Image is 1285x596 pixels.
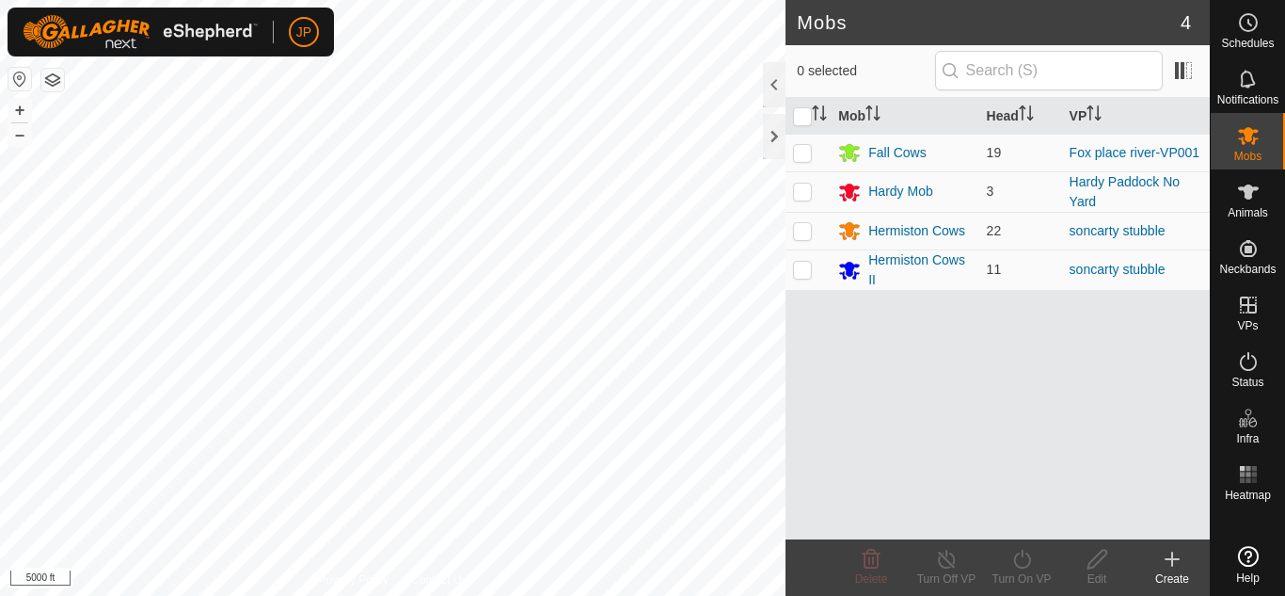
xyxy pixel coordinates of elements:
[8,123,31,146] button: –
[868,143,926,163] div: Fall Cows
[987,184,994,199] span: 3
[987,223,1002,238] span: 22
[1070,223,1166,238] a: soncarty stubble
[8,99,31,121] button: +
[868,250,971,290] div: Hermiston Cows II
[41,69,64,91] button: Map Layers
[1237,320,1258,331] span: VPs
[1062,98,1210,135] th: VP
[1134,571,1210,588] div: Create
[1019,108,1034,123] p-sorticon: Activate to sort
[1231,377,1263,388] span: Status
[411,572,467,588] a: Contact Us
[868,182,932,201] div: Hardy Mob
[1059,571,1134,588] div: Edit
[1236,433,1259,444] span: Infra
[909,571,984,588] div: Turn Off VP
[797,61,934,81] span: 0 selected
[868,221,965,241] div: Hermiston Cows
[1087,108,1102,123] p-sorticon: Activate to sort
[1070,262,1166,277] a: soncarty stubble
[296,23,311,42] span: JP
[831,98,978,135] th: Mob
[987,145,1002,160] span: 19
[865,108,880,123] p-sorticon: Activate to sort
[935,51,1163,90] input: Search (S)
[812,108,827,123] p-sorticon: Activate to sort
[319,572,389,588] a: Privacy Policy
[1221,38,1274,49] span: Schedules
[1234,151,1261,162] span: Mobs
[1217,94,1278,105] span: Notifications
[1228,207,1268,218] span: Animals
[855,572,888,586] span: Delete
[23,15,258,49] img: Gallagher Logo
[979,98,1062,135] th: Head
[797,11,1181,34] h2: Mobs
[1181,8,1191,37] span: 4
[1219,264,1276,275] span: Neckbands
[984,571,1059,588] div: Turn On VP
[987,262,1002,277] span: 11
[1236,572,1260,584] span: Help
[1211,539,1285,591] a: Help
[1070,174,1181,209] a: Hardy Paddock No Yard
[8,68,31,90] button: Reset Map
[1225,490,1271,501] span: Heatmap
[1070,145,1200,160] a: Fox place river-VP001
